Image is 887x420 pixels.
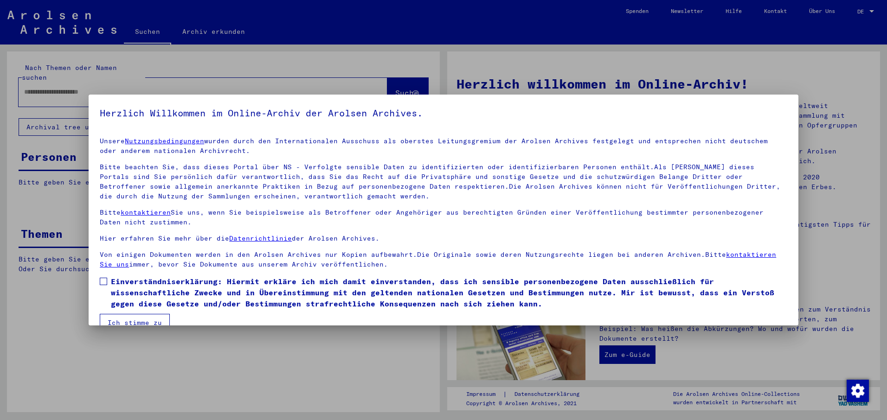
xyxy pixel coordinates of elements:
[111,276,787,309] span: Einverständniserklärung: Hiermit erkläre ich mich damit einverstanden, dass ich sensible personen...
[846,379,868,401] div: Zustimmung ändern
[100,250,787,269] p: Von einigen Dokumenten werden in den Arolsen Archives nur Kopien aufbewahrt.Die Originale sowie d...
[100,136,787,156] p: Unsere wurden durch den Internationalen Ausschuss als oberstes Leitungsgremium der Arolsen Archiv...
[125,137,204,145] a: Nutzungsbedingungen
[100,250,776,268] a: kontaktieren Sie uns
[100,106,787,121] h5: Herzlich Willkommen im Online-Archiv der Arolsen Archives.
[100,208,787,227] p: Bitte Sie uns, wenn Sie beispielsweise als Betroffener oder Angehöriger aus berechtigten Gründen ...
[121,208,171,216] a: kontaktieren
[229,234,292,242] a: Datenrichtlinie
[100,234,787,243] p: Hier erfahren Sie mehr über die der Arolsen Archives.
[100,162,787,201] p: Bitte beachten Sie, dass dieses Portal über NS - Verfolgte sensible Daten zu identifizierten oder...
[100,314,170,331] button: Ich stimme zu
[847,380,869,402] img: Zustimmung ändern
